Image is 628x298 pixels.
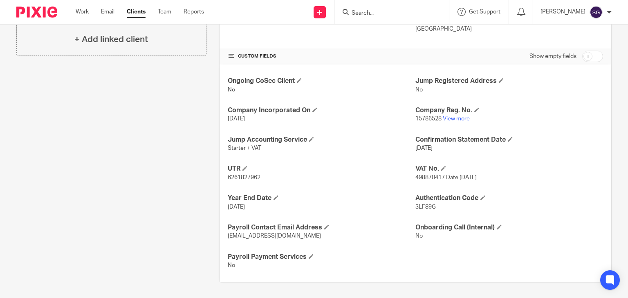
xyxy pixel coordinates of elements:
[529,52,576,60] label: Show empty fields
[228,106,415,115] h4: Company Incorporated On
[228,262,235,268] span: No
[415,223,603,232] h4: Onboarding Call (Internal)
[228,136,415,144] h4: Jump Accounting Service
[127,8,146,16] a: Clients
[590,6,603,19] img: svg%3E
[228,77,415,85] h4: Ongoing CoSec Client
[228,204,245,210] span: [DATE]
[76,8,89,16] a: Work
[415,145,433,151] span: [DATE]
[158,8,171,16] a: Team
[228,233,321,239] span: [EMAIL_ADDRESS][DOMAIN_NAME]
[415,77,603,85] h4: Jump Registered Address
[228,145,261,151] span: Starter + VAT
[228,87,235,93] span: No
[415,233,423,239] span: No
[16,7,57,18] img: Pixie
[415,204,436,210] span: 3LF89G
[228,253,415,261] h4: Payroll Payment Services
[351,10,424,17] input: Search
[415,165,603,173] h4: VAT No.
[443,116,470,122] a: View more
[184,8,204,16] a: Reports
[415,87,423,93] span: No
[415,194,603,202] h4: Authentication Code
[415,25,603,33] p: [GEOGRAPHIC_DATA]
[228,194,415,202] h4: Year End Date
[228,165,415,173] h4: UTR
[228,53,415,60] h4: CUSTOM FIELDS
[228,175,260,180] span: 6261827962
[415,106,603,115] h4: Company Reg. No.
[541,8,585,16] p: [PERSON_NAME]
[469,9,500,15] span: Get Support
[415,136,603,144] h4: Confirmation Statement Date
[228,116,245,122] span: [DATE]
[101,8,114,16] a: Email
[415,175,477,180] span: 498870417 Date [DATE]
[415,116,442,122] span: 15786528
[74,33,148,46] h4: + Add linked client
[228,223,415,232] h4: Payroll Contact Email Address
